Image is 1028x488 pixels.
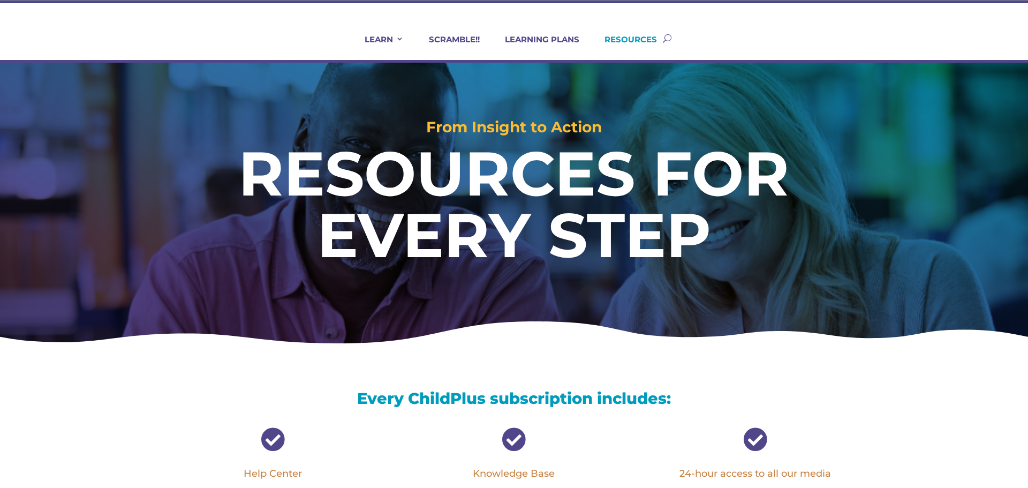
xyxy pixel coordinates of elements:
a: Help Center [244,468,302,479]
a: LEARN [351,34,404,60]
h2: From Insight to Action [51,119,977,140]
a: Knowledge Base [473,468,555,479]
span:  [502,427,526,452]
h1: RESOURCES FOR EVERY STEP [144,142,884,271]
a: RESOURCES [591,34,657,60]
span:  [261,427,285,452]
span:  [743,427,767,452]
a: LEARNING PLANS [492,34,579,60]
a: SCRAMBLE!! [415,34,480,60]
p: 24-hour access to all our media [653,468,857,481]
h3: Every ChildPlus subscription includes: [171,391,857,411]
